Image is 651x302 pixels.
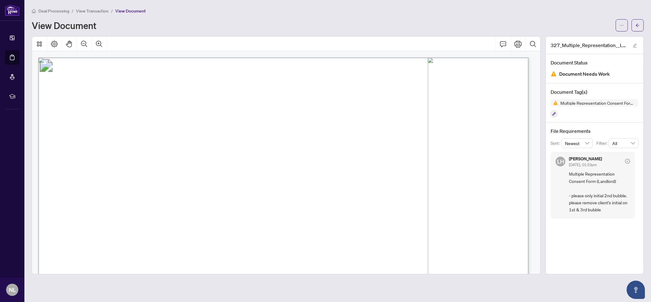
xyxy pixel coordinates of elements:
h4: Document Tag(s) [551,88,638,96]
h4: File Requirements [551,127,638,135]
span: LH [557,157,564,166]
button: Open asap [627,281,645,299]
span: Deal Processing [38,8,69,14]
img: logo [5,5,20,16]
img: Status Icon [551,99,558,107]
span: Newest [565,139,589,148]
h5: [PERSON_NAME] [569,157,602,161]
span: Multiple Representation Consent Form (Landlord) - please only initial 2nd bubble. please remove c... [569,170,630,213]
span: home [32,9,36,13]
li: / [72,7,74,14]
span: ellipsis [620,23,624,27]
p: Filter: [596,140,609,147]
h1: View Document [32,20,96,30]
span: edit [633,43,637,48]
img: Document Status [551,71,557,77]
span: check-circle [625,159,630,164]
span: arrow-left [635,23,640,27]
p: Sort: [551,140,561,147]
span: Document Needs Work [559,70,610,78]
span: Multiple Representation Consent Form (Landlord) [558,101,638,105]
span: 327_Multiple_Representation__Landlord_Acknowledgment___Consent_Disclosure_-_PropTx-[PERSON_NAME].pdf [551,42,627,49]
span: All [612,139,635,148]
li: / [111,7,113,14]
span: View Transaction [76,8,109,14]
h4: Document Status [551,59,638,66]
span: View Document [115,8,146,14]
span: [DATE], 01:23pm [569,162,597,167]
span: NL [9,286,16,294]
